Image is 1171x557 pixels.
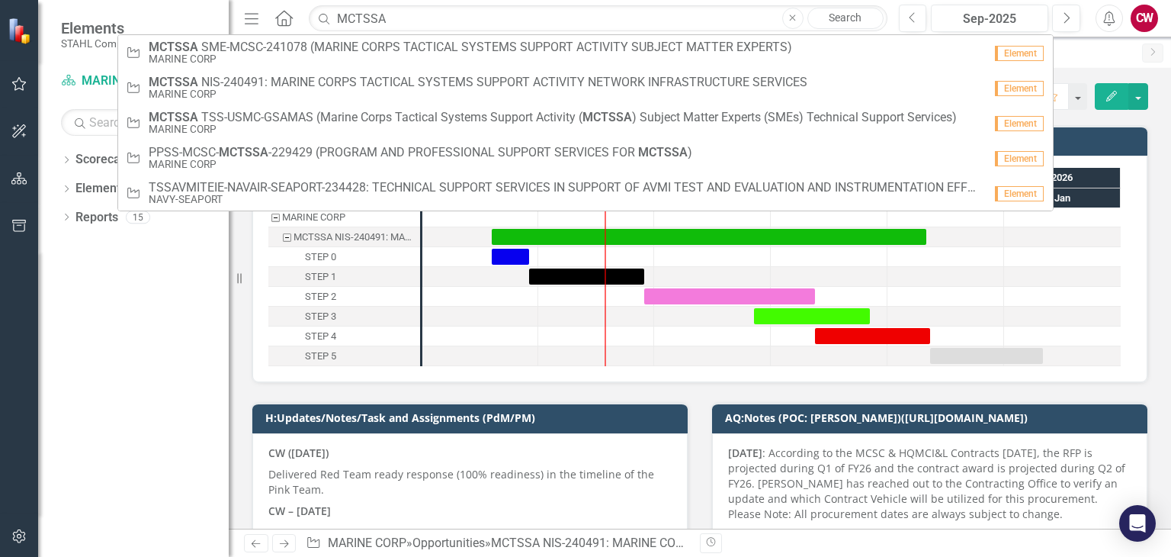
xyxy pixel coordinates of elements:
p: : According to the MCSC & HQMCI&L Contracts [DATE], the RFP is projected during Q1 of FY26 and th... [728,446,1131,525]
strong: [DATE] [728,446,762,460]
a: PPSS-MCSC-MCTSSA-229429 (PROGRAM AND PROFESSIONAL SUPPORT SERVICES FOR MCTSSA)MARINE CORPElement [118,140,1054,175]
span: P P S S - M C S C - - 2 2 9 4 2 9 ( P R O G R A M A N D P R O F E S S I O N A L S U P P O R T S E... [149,146,692,159]
p: Delivered Red Team ready response (100% readiness) in the timeline of the Pink Team. [268,464,672,501]
div: STEP 2 [305,287,336,307]
h3: H:Updates/Notes/Task and Assignments (PdM/PM) [265,412,680,423]
div: STEP 4 [268,327,420,346]
a: TSSAVMITEIE-NAVAIR-SEAPORT-234428: TECHNICAL SUPPORT SERVICES IN SUPPORT OF AVMI TEST AND EVALUAT... [118,175,1054,211]
div: Task: Start date: 2025-08-19 End date: 2025-12-11 [492,229,926,245]
div: STEP 3 [305,307,336,327]
div: Task: MARINE CORP Start date: 2025-08-19 End date: 2025-08-20 [268,208,420,227]
small: STAHL Companies [61,37,147,50]
div: Task: Start date: 2025-10-27 End date: 2025-11-26 [268,307,420,327]
h3: AQ:Notes (POC: [PERSON_NAME])([URL][DOMAIN_NAME]) [725,412,1140,423]
a: TSS-USMC-GSAMAS (Marine Corps Tactical Systems Support Activity (MCTSSA) Subject Matter Experts (... [118,105,1054,140]
span: Elements [61,19,147,37]
input: Search Below... [61,109,213,136]
div: STEP 4 [305,327,336,346]
div: STEP 2 [268,287,420,307]
a: MARINE CORP [328,536,406,550]
div: Task: Start date: 2025-10-27 End date: 2025-11-26 [754,308,870,324]
small: MARINE CORP [149,159,692,170]
div: Task: Start date: 2025-08-19 End date: 2025-12-11 [268,227,420,247]
div: MARINE CORP [268,208,420,227]
span: Element [995,46,1044,61]
span: Element [995,151,1044,166]
div: Task: Start date: 2025-11-12 End date: 2025-12-12 [268,327,420,346]
span: S M E - M C S C - 2 4 1 0 7 8 ( M A R I N E C O R P S T A C T I C A L S Y S T E M S S U P P O R T... [149,40,792,54]
a: Reports [75,209,118,227]
div: Task: Start date: 2025-09-28 End date: 2025-11-12 [268,287,420,307]
div: Task: Start date: 2025-11-12 End date: 2025-12-12 [815,328,930,344]
img: ClearPoint Strategy [8,18,34,44]
div: Task: Start date: 2025-12-12 End date: 2026-01-11 [930,348,1043,364]
span: Element [995,81,1044,96]
div: Task: Start date: 2025-08-29 End date: 2025-09-28 [268,267,420,287]
a: Elements [75,180,127,198]
div: MARINE CORP [282,208,345,227]
div: STEP 0 [268,247,420,267]
p: TA sent to BSPS. [284,525,672,540]
a: SME-MCSC-241078 (MARINE CORPS TACTICAL SYSTEMS SUPPORT ACTIVITY SUBJECT MATTER EXPERTS)MARINE COR... [118,35,1054,70]
strong: CW – [DATE] [268,504,331,518]
span: T S S A V M I T E I E - N A V A I R - S E A P O R T - 2 3 4 4 2 8 : T E C H N I C A L S U P P O R... [149,181,983,195]
button: CW [1131,5,1158,32]
span: N I S - 2 4 0 4 9 1 : M A R I N E C O R P S T A C T I C A L S Y S T E M S S U P P O R T A C T I V... [149,76,807,89]
input: Search ClearPoint... [309,5,887,32]
div: STEP 5 [268,346,420,366]
div: STEP 1 [305,267,336,287]
div: 2026 [1004,168,1121,188]
div: STEP 3 [268,307,420,327]
strong: CW ([DATE]) [268,446,329,460]
div: Task: Start date: 2025-09-28 End date: 2025-11-12 [644,288,815,304]
span: Element [995,116,1044,131]
small: NAVY-SEAPORT [149,194,983,205]
div: MCTSSA NIS-240491: MARINE CORPS TACTICAL SYSTEMS SUPPORT ACTIVITY NETWORK INFRASTRUCTURE SERVICES [491,536,1149,550]
div: STEP 0 [305,247,336,267]
div: Open Intercom Messenger [1119,505,1156,542]
strong: [DATE] [728,528,762,543]
div: Jan [1004,188,1121,208]
div: Sep-2025 [936,10,1043,28]
strong: MCTSSA [638,145,688,159]
small: MARINE CORP [149,89,807,100]
div: MCTSSA NIS-240491: MARINE CORPS TACTICAL SYSTEMS SUPPORT ACTIVITY NETWORK INFRASTRUCTURE SERVICES [268,227,420,247]
a: Search [807,8,884,29]
div: Task: Start date: 2025-08-29 End date: 2025-09-28 [529,269,644,285]
a: MARINE CORP [61,72,213,90]
small: MARINE CORP [149,53,792,65]
a: Scorecards [75,151,138,169]
div: STEP 1 [268,267,420,287]
div: STEP 5 [305,346,336,366]
div: » » [306,535,688,552]
small: MARINE CORP [149,124,957,135]
a: NIS-240491: MARINE CORPS TACTICAL SYSTEMS SUPPORT ACTIVITY NETWORK INFRASTRUCTURE SERVICESMARINE ... [118,70,1054,105]
div: Task: Start date: 2025-08-19 End date: 2025-08-29 [492,249,529,265]
button: Sep-2025 [931,5,1048,32]
span: T S S - U S M C - G S A M A S ( M a r i n e C o r p s T a c t i c a l S y s t e m s S u p p o r t... [149,111,957,124]
strong: MCTSSA [219,145,268,159]
div: Task: Start date: 2025-08-19 End date: 2025-08-29 [268,247,420,267]
div: MCTSSA NIS-240491: MARINE CORPS TACTICAL SYSTEMS SUPPORT ACTIVITY NETWORK INFRASTRUCTURE SERVICES [294,227,415,247]
div: Task: Start date: 2025-12-12 End date: 2026-01-11 [268,346,420,366]
strong: MCTSSA [582,110,632,124]
div: 15 [126,211,150,224]
span: Element [995,186,1044,201]
a: Opportunities [412,536,485,550]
